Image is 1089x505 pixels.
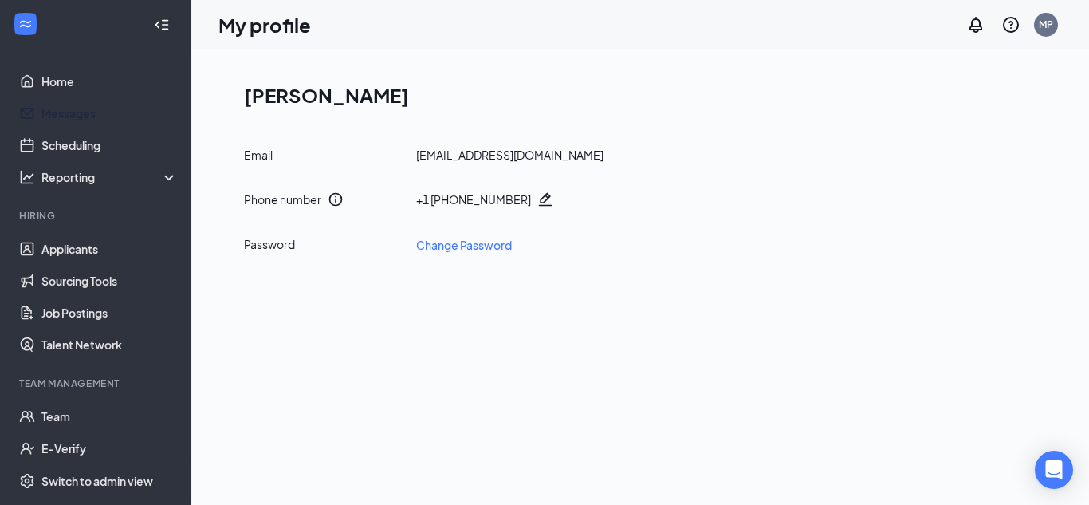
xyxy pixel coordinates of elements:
svg: WorkstreamLogo [18,16,33,32]
svg: Analysis [19,169,35,185]
div: Email [244,147,403,163]
div: MP [1039,18,1053,31]
div: [EMAIL_ADDRESS][DOMAIN_NAME] [416,147,603,163]
a: Sourcing Tools [41,265,178,297]
a: Change Password [416,236,512,254]
a: Talent Network [41,329,178,361]
svg: Notifications [966,15,985,34]
div: + 1 [PHONE_NUMBER] [416,191,531,207]
svg: Pencil [537,191,553,207]
svg: Collapse [154,17,170,33]
div: Password [244,236,403,254]
div: Reporting [41,169,179,185]
svg: Info [328,191,344,207]
a: E-Verify [41,432,178,464]
a: Messages [41,97,178,129]
div: Switch to admin view [41,473,153,489]
div: Team Management [19,377,175,390]
div: Open Intercom Messenger [1035,451,1073,489]
a: Job Postings [41,297,178,329]
div: Hiring [19,209,175,223]
a: Home [41,65,178,97]
a: Applicants [41,233,178,265]
h1: [PERSON_NAME] [244,81,1049,108]
svg: Settings [19,473,35,489]
a: Scheduling [41,129,178,161]
h1: My profile [218,11,311,38]
div: Phone number [244,191,321,207]
a: Team [41,400,178,432]
svg: QuestionInfo [1001,15,1020,34]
